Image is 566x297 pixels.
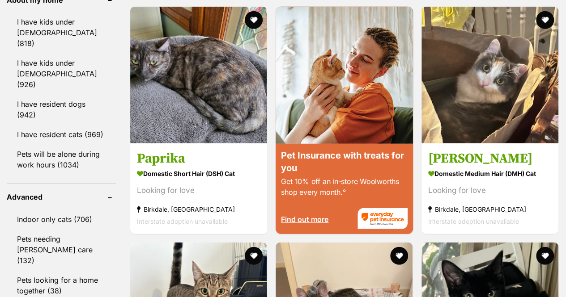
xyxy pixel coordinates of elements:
img: consumer-privacy-logo.png [1,1,8,8]
button: favourite [245,247,263,265]
img: Zoe - Domestic Medium Hair (DMH) Cat [421,7,558,143]
img: adc.png [319,0,325,7]
div: Looking for love [428,184,552,197]
a: Pets will be alone during work hours (1034) [7,145,116,174]
strong: Domestic Medium Hair (DMH) Cat [428,167,552,180]
button: favourite [536,247,554,265]
a: I have resident cats (969) [7,125,116,144]
strong: Domestic Short Hair (DSH) Cat [137,167,260,180]
a: [PERSON_NAME] Domestic Medium Hair (DMH) Cat Looking for love Birkdale, [GEOGRAPHIC_DATA] Interst... [421,143,558,234]
a: Indoor only cats (706) [7,210,116,229]
h3: [PERSON_NAME] [428,150,552,167]
a: I have resident dogs (942) [7,95,116,124]
strong: Birkdale, [GEOGRAPHIC_DATA] [137,203,260,215]
span: Interstate adoption unavailable [428,218,519,225]
a: Pets needing [PERSON_NAME] care (132) [7,230,116,270]
header: Advanced [7,193,116,201]
div: Looking for love [137,184,260,197]
a: I have kids under [DEMOGRAPHIC_DATA] (926) [7,54,116,94]
button: favourite [536,11,554,29]
button: favourite [245,11,263,29]
span: Interstate adoption unavailable [137,218,228,225]
button: favourite [391,247,409,265]
img: Paprika - Domestic Short Hair (DSH) Cat [130,7,267,143]
a: I have kids under [DEMOGRAPHIC_DATA] (818) [7,13,116,53]
h3: Paprika [137,150,260,167]
strong: Birkdale, [GEOGRAPHIC_DATA] [428,203,552,215]
a: Paprika Domestic Short Hair (DSH) Cat Looking for love Birkdale, [GEOGRAPHIC_DATA] Interstate ado... [130,143,267,234]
